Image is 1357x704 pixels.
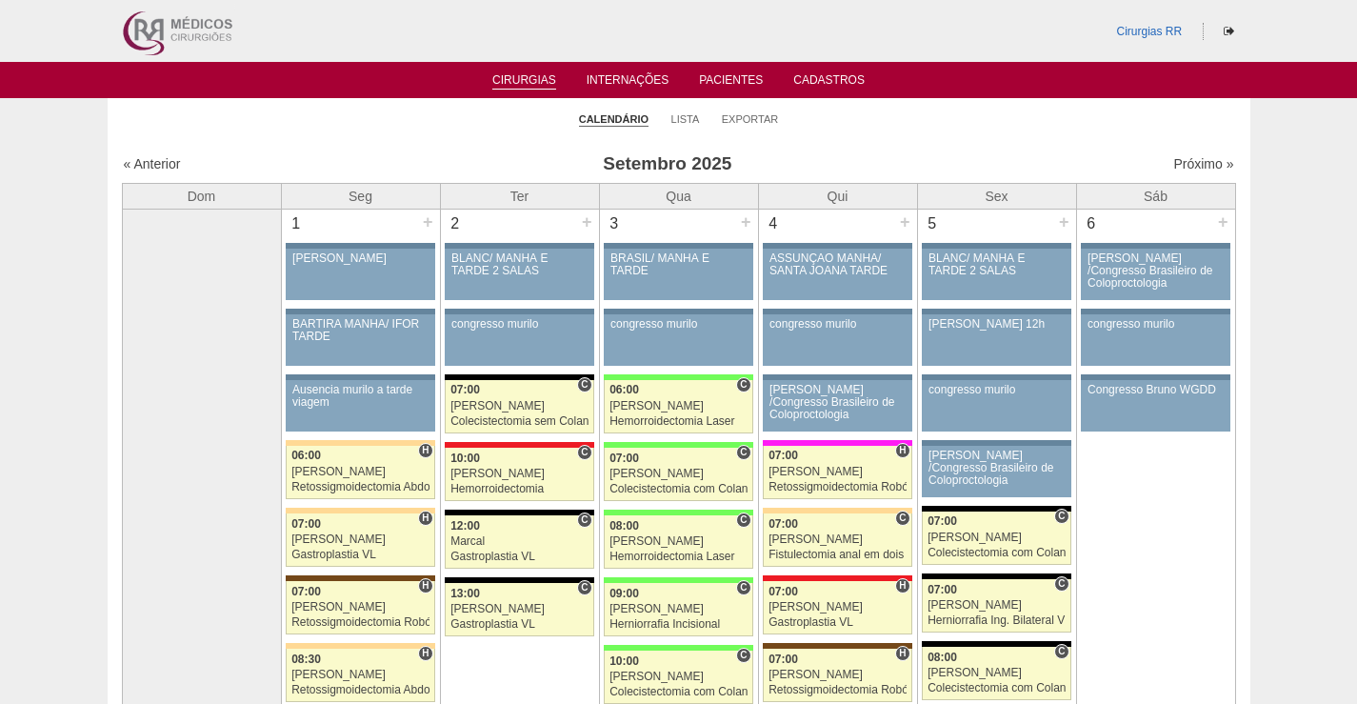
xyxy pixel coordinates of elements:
a: Cirurgias RR [1116,25,1182,38]
span: 13:00 [450,587,480,600]
div: BRASIL/ MANHÃ E TARDE [610,252,747,277]
a: C 13:00 [PERSON_NAME] Gastroplastia VL [445,583,593,636]
div: Herniorrafia Incisional [609,618,748,631]
div: Fistulectomia anal em dois tempos [768,549,907,561]
span: 07:00 [609,452,639,465]
div: Key: Aviso [604,243,752,249]
div: Key: Aviso [445,309,593,314]
th: Ter [440,183,599,209]
a: C 06:00 [PERSON_NAME] Hemorroidectomia Laser [604,380,752,433]
div: Gastroplastia VL [450,551,589,563]
span: Consultório [736,377,750,392]
span: Consultório [736,648,750,663]
div: [PERSON_NAME] /Congresso Brasileiro de Coloproctologia [928,450,1065,488]
div: [PERSON_NAME] [768,533,907,546]
span: 07:00 [928,514,957,528]
div: Ausencia murilo a tarde viagem [292,384,429,409]
span: 08:00 [609,519,639,533]
th: Qua [599,183,758,209]
div: Key: Pro Matre [763,440,911,446]
span: 07:00 [450,383,480,396]
div: Retossigmoidectomia Abdominal VL [291,481,429,493]
div: Key: Blanc [922,506,1070,512]
i: Sair [1224,26,1234,37]
div: Key: Aviso [922,440,1070,446]
div: Key: Bartira [763,508,911,513]
a: Congresso Bruno WGDD [1081,380,1229,432]
a: BRASIL/ MANHÃ E TARDE [604,249,752,300]
span: Consultório [895,511,909,526]
div: + [738,210,754,234]
a: Cadastros [793,73,865,92]
div: Key: Blanc [445,577,593,583]
div: Key: Bartira [286,440,434,446]
a: Pacientes [699,73,763,92]
a: C 10:00 [PERSON_NAME] Colecistectomia com Colangiografia VL [604,651,752,704]
div: + [579,210,595,234]
div: [PERSON_NAME] [928,667,1066,679]
div: Key: Blanc [922,573,1070,579]
div: 2 [441,210,470,238]
div: BLANC/ MANHÃ E TARDE 2 SALAS [451,252,588,277]
div: [PERSON_NAME] [450,468,589,480]
a: « Anterior [124,156,181,171]
div: [PERSON_NAME] [768,466,907,478]
div: Key: Aviso [286,309,434,314]
a: BLANC/ MANHÃ E TARDE 2 SALAS [445,249,593,300]
div: Gastroplastia VL [450,618,589,631]
a: C 07:00 [PERSON_NAME] Colecistectomia sem Colangiografia VL [445,380,593,433]
th: Dom [122,183,281,209]
div: Key: Aviso [1081,309,1229,314]
span: 10:00 [609,654,639,668]
div: Key: Aviso [445,243,593,249]
a: congresso murilo [604,314,752,366]
div: Key: Blanc [445,510,593,515]
span: Consultório [736,445,750,460]
div: 1 [282,210,311,238]
div: Key: Brasil [604,577,752,583]
div: Congresso Bruno WGDD [1088,384,1224,396]
span: 12:00 [450,519,480,533]
span: 07:00 [291,585,321,598]
div: Herniorrafia Ing. Bilateral VL [928,614,1066,627]
a: Lista [671,112,700,126]
span: 06:00 [609,383,639,396]
div: Key: Aviso [922,374,1070,380]
div: Marcal [450,535,589,548]
div: congresso murilo [451,318,588,331]
span: Hospital [418,578,432,593]
a: C 07:00 [PERSON_NAME] Fistulectomia anal em dois tempos [763,513,911,567]
span: Hospital [418,511,432,526]
a: BARTIRA MANHÃ/ IFOR TARDE [286,314,434,366]
th: Sáb [1076,183,1235,209]
a: C 07:00 [PERSON_NAME] Colecistectomia com Colangiografia VL [604,448,752,501]
span: Consultório [1054,509,1068,524]
a: Internações [587,73,669,92]
div: + [897,210,913,234]
div: [PERSON_NAME] [768,669,907,681]
th: Qui [758,183,917,209]
a: Exportar [722,112,779,126]
a: H 07:00 [PERSON_NAME] Retossigmoidectomia Robótica [286,581,434,634]
span: Hospital [895,646,909,661]
div: [PERSON_NAME] [609,671,748,683]
div: BLANC/ MANHÃ E TARDE 2 SALAS [928,252,1065,277]
span: 07:00 [768,449,798,462]
a: H 07:00 [PERSON_NAME] Retossigmoidectomia Robótica [763,446,911,499]
a: C 07:00 [PERSON_NAME] Herniorrafia Ing. Bilateral VL [922,579,1070,633]
a: C 10:00 [PERSON_NAME] Hemorroidectomia [445,448,593,501]
div: Key: Bartira [286,643,434,649]
span: Consultório [1054,644,1068,659]
div: Key: Brasil [604,442,752,448]
div: [PERSON_NAME] /Congresso Brasileiro de Coloproctologia [1088,252,1224,291]
a: Próximo » [1173,156,1233,171]
span: Consultório [1054,576,1068,592]
a: congresso murilo [1081,314,1229,366]
div: Colecistectomia com Colangiografia VL [928,682,1066,694]
a: congresso murilo [922,380,1070,432]
div: [PERSON_NAME] [291,601,429,613]
div: Key: Aviso [286,374,434,380]
div: Key: Aviso [1081,243,1229,249]
div: Key: Aviso [604,309,752,314]
div: congresso murilo [610,318,747,331]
